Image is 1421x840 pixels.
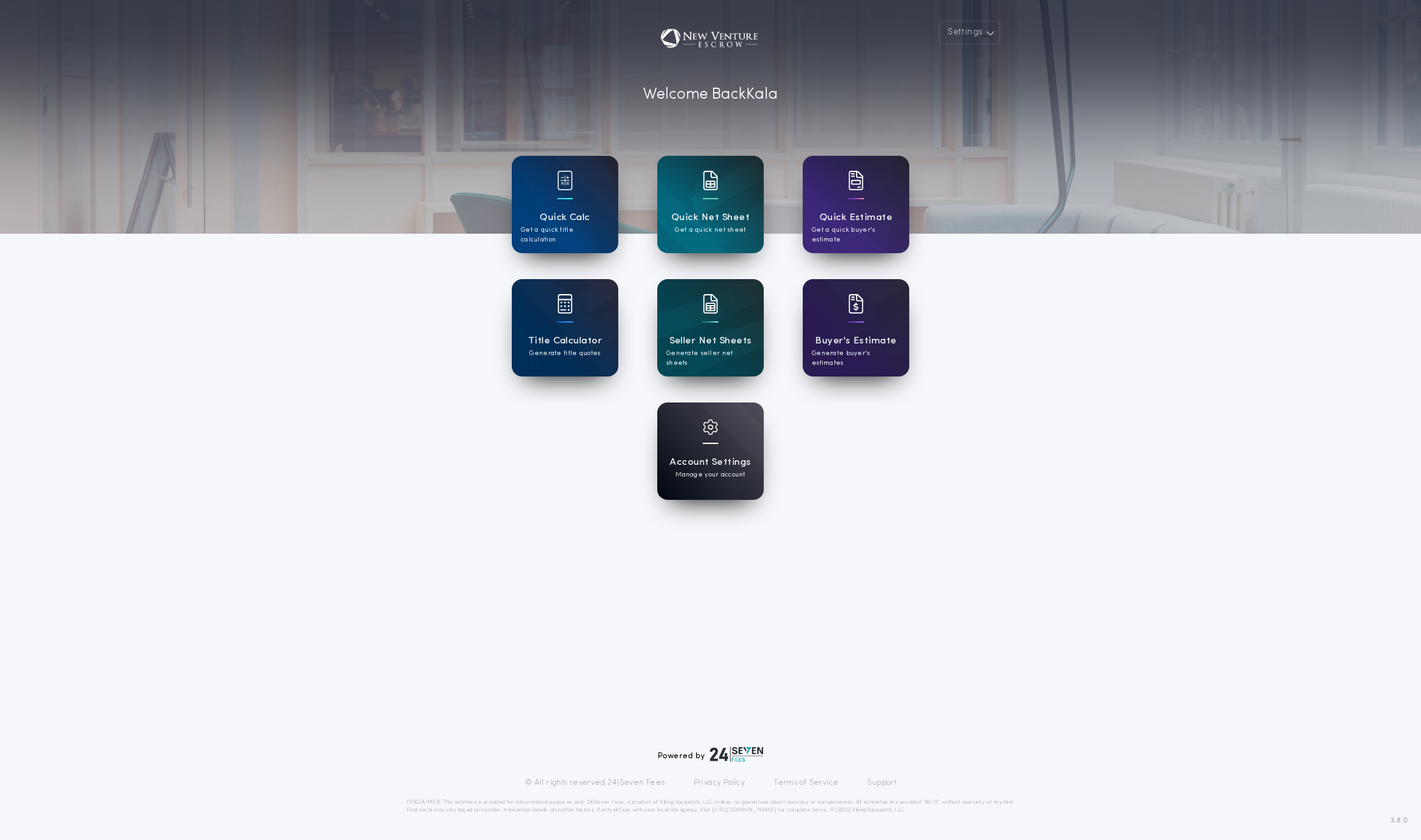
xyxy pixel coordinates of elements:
a: Terms of Service [773,778,838,788]
a: card iconAccount SettingsManage your account [657,402,764,500]
a: card iconSeller Net SheetsGenerate seller net sheets [657,279,764,377]
a: card iconQuick CalcGet a quick title calculation [512,156,618,253]
span: 3.8.0 [1390,815,1408,826]
h1: Quick Net Sheet [672,210,749,225]
p: Get a quick net sheet [675,225,746,235]
a: card iconQuick EstimateGet a quick buyer's estimate [803,156,909,253]
p: © All rights reserved. 24|Seven Fees [525,778,665,788]
h1: Quick Estimate [820,210,893,225]
h1: Quick Calc [540,210,590,225]
p: DISCLAIMER: This estimate is provided for informational purposes only. 24|Seven Fees, a product o... [407,798,1014,814]
p: Manage your account [675,470,745,480]
a: Support [867,778,896,788]
h1: Account Settings [670,455,751,470]
p: Generate seller net sheets [666,349,755,368]
h1: Buyer's Estimate [815,334,896,349]
a: card iconBuyer's EstimateGenerate buyer's estimates [803,279,909,377]
img: card icon [848,294,864,314]
p: Get a quick title calculation [521,225,609,245]
div: Powered by [658,747,763,762]
a: card iconQuick Net SheetGet a quick net sheet [657,156,764,253]
p: Generate title quotes [529,349,600,358]
p: Get a quick buyer's estimate [812,225,900,245]
button: Settings [939,21,1000,44]
img: card icon [557,171,573,190]
img: card icon [703,171,718,190]
img: account-logo [651,21,770,60]
img: logo [710,747,763,762]
h1: Title Calculator [528,334,602,349]
img: card icon [703,419,718,435]
img: card icon [703,294,718,314]
img: card icon [557,294,573,314]
img: card icon [848,171,864,190]
h1: Seller Net Sheets [670,334,752,349]
p: Welcome Back Kala [643,83,778,106]
a: [URL][DOMAIN_NAME] [712,808,776,813]
a: Privacy Policy [694,778,746,788]
a: card iconTitle CalculatorGenerate title quotes [512,279,618,377]
p: Generate buyer's estimates [812,349,900,368]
